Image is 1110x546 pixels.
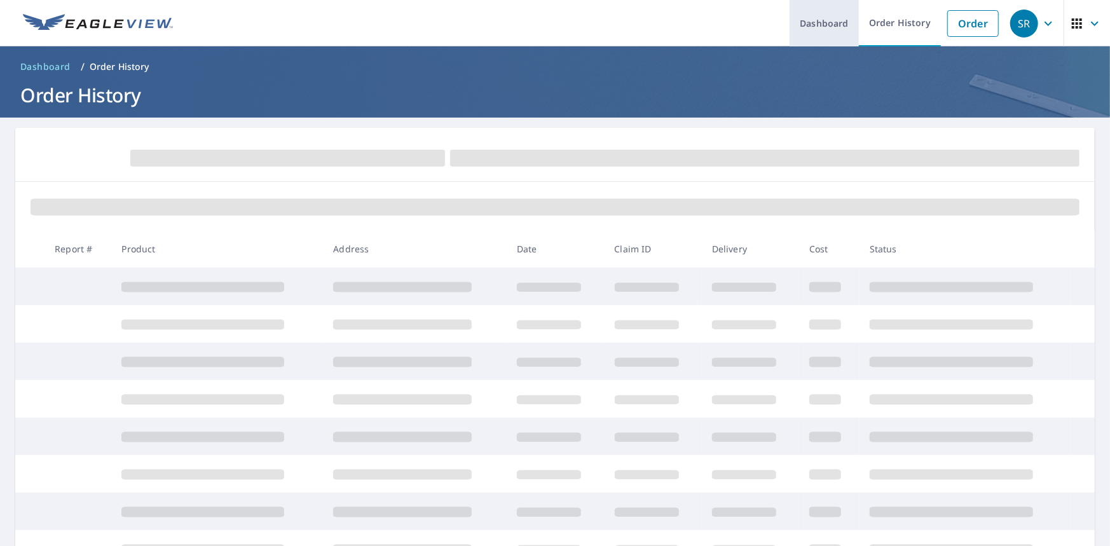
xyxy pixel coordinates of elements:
[15,57,1095,77] nav: breadcrumb
[507,230,604,268] th: Date
[860,230,1071,268] th: Status
[81,59,85,74] li: /
[45,230,111,268] th: Report #
[947,10,999,37] a: Order
[605,230,702,268] th: Claim ID
[15,82,1095,108] h1: Order History
[702,230,799,268] th: Delivery
[1010,10,1038,38] div: SR
[799,230,860,268] th: Cost
[323,230,507,268] th: Address
[23,14,173,33] img: EV Logo
[111,230,323,268] th: Product
[15,57,76,77] a: Dashboard
[90,60,149,73] p: Order History
[20,60,71,73] span: Dashboard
